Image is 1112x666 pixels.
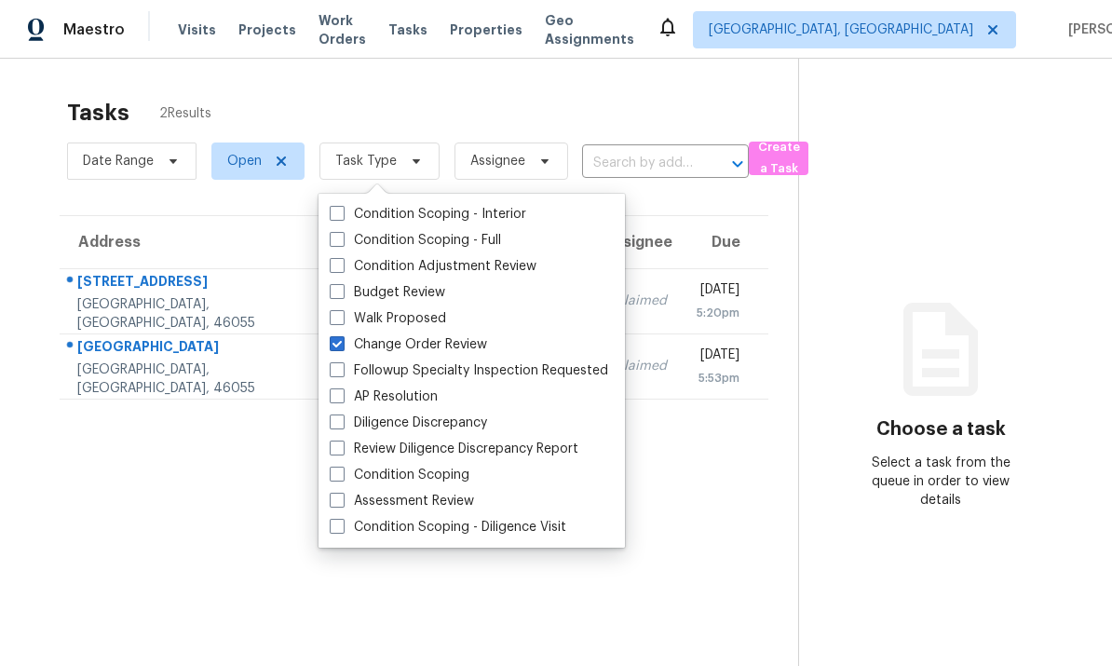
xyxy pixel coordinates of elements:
label: Condition Scoping [330,466,469,484]
h3: Choose a task [876,420,1006,439]
div: 5:53pm [697,369,739,387]
div: Select a task from the queue in order to view details [870,454,1011,510]
span: Maestro [63,20,125,39]
label: Review Diligence Discrepancy Report [330,440,578,458]
label: AP Resolution [330,387,438,406]
label: Change Order Review [330,335,487,354]
label: Diligence Discrepancy [330,414,487,432]
span: Assignee [470,152,525,170]
label: Condition Scoping - Full [330,231,501,250]
label: Condition Scoping - Diligence Visit [330,518,566,537]
button: Create a Task [749,142,808,175]
div: 5:20pm [697,304,739,322]
span: Geo Assignments [545,11,634,48]
span: Work Orders [319,11,366,48]
span: [GEOGRAPHIC_DATA], [GEOGRAPHIC_DATA] [709,20,973,39]
label: Condition Adjustment Review [330,257,536,276]
span: Date Range [83,152,154,170]
label: Followup Specialty Inspection Requested [330,361,608,380]
span: Open [227,152,262,170]
div: [GEOGRAPHIC_DATA] [77,337,301,360]
span: Visits [178,20,216,39]
div: [STREET_ADDRESS] [77,272,301,295]
div: Unclaimed [600,292,667,310]
span: Task Type [335,152,397,170]
span: Projects [238,20,296,39]
th: Due [682,216,768,268]
label: Walk Proposed [330,309,446,328]
div: [DATE] [697,346,739,369]
h2: Tasks [67,103,129,122]
input: Search by address [582,149,697,178]
span: Properties [450,20,522,39]
label: Assessment Review [330,492,474,510]
div: [GEOGRAPHIC_DATA], [GEOGRAPHIC_DATA], 46055 [77,360,301,398]
label: Budget Review [330,283,445,302]
span: 2 Results [159,104,211,123]
div: [DATE] [697,280,739,304]
button: Open [725,151,751,177]
span: Create a Task [758,137,799,180]
span: Tasks [388,23,427,36]
th: HPM [316,216,454,268]
th: Assignee [585,216,682,268]
div: Unclaimed [600,357,667,375]
div: [GEOGRAPHIC_DATA], [GEOGRAPHIC_DATA], 46055 [77,295,301,333]
label: Condition Scoping - Interior [330,205,526,224]
th: Address [60,216,316,268]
